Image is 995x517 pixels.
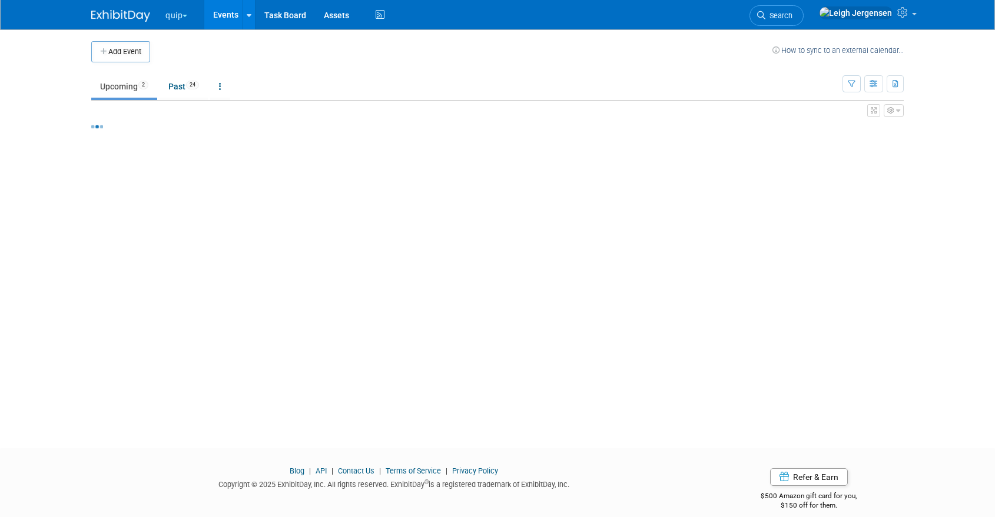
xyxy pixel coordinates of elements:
a: Search [749,5,804,26]
a: Upcoming2 [91,75,157,98]
sup: ® [424,479,429,485]
span: | [306,466,314,475]
span: 24 [186,81,199,89]
a: Contact Us [338,466,374,475]
div: $150 off for them. [714,501,904,511]
a: How to sync to an external calendar... [772,46,904,55]
img: Leigh Jergensen [819,6,893,19]
a: Blog [290,466,304,475]
span: | [443,466,450,475]
span: | [376,466,384,475]
img: ExhibitDay [91,10,150,22]
span: Search [765,11,792,20]
span: 2 [138,81,148,89]
span: | [329,466,336,475]
button: Add Event [91,41,150,62]
div: $500 Amazon gift card for you, [714,483,904,511]
a: Terms of Service [386,466,441,475]
a: Refer & Earn [770,468,848,486]
a: Privacy Policy [452,466,498,475]
a: Past24 [160,75,208,98]
div: Copyright © 2025 ExhibitDay, Inc. All rights reserved. ExhibitDay is a registered trademark of Ex... [91,476,696,490]
a: API [316,466,327,475]
img: loading... [91,125,103,128]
